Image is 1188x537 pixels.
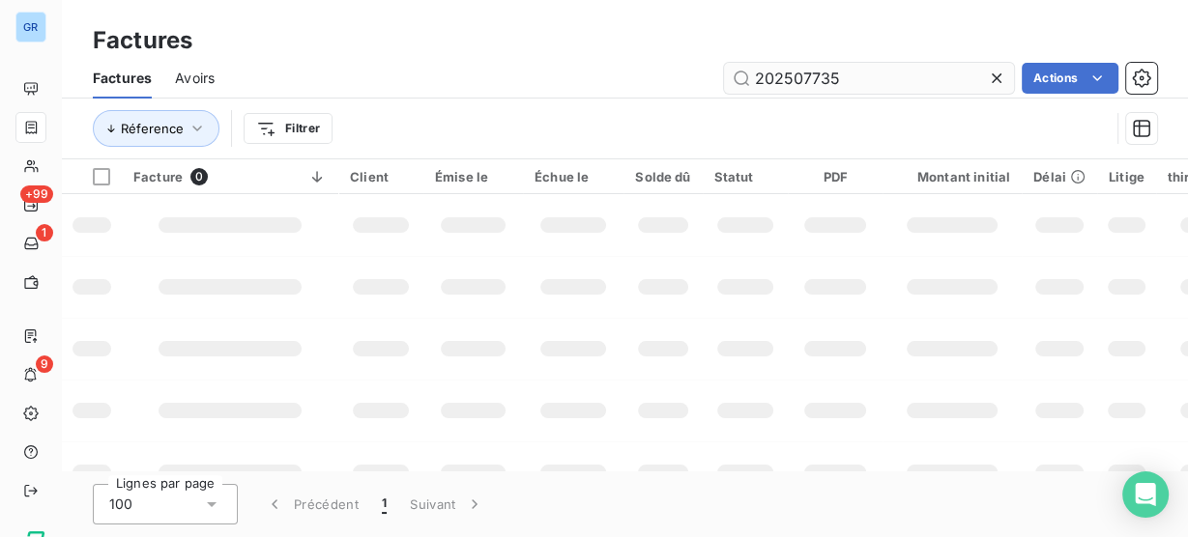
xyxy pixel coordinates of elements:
div: Émise le [435,169,511,184]
span: 1 [382,495,387,514]
button: Précédent [253,484,370,524]
span: 0 [190,168,208,185]
div: Échue le [535,169,612,184]
div: Open Intercom Messenger [1122,471,1169,518]
button: Filtrer [244,113,333,144]
div: Délai [1033,169,1086,184]
button: 1 [370,484,398,524]
span: Factures [93,69,152,88]
button: Suivant [398,484,496,524]
div: Client [350,169,412,184]
span: +99 [20,185,53,203]
div: Solde dû [635,169,690,184]
div: Litige [1109,169,1145,184]
div: Montant initial [894,169,1010,184]
span: 9 [36,355,53,373]
span: 1 [36,224,53,241]
span: 100 [109,495,132,514]
span: Facture [133,169,183,184]
div: PDF [799,169,870,184]
button: Actions [1022,63,1118,94]
h3: Factures [93,23,192,58]
input: Rechercher [724,63,1014,94]
button: Réference [93,110,219,147]
span: Réference [121,121,184,136]
span: Avoirs [175,69,215,88]
div: GR [15,12,46,42]
div: Statut [714,169,777,184]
